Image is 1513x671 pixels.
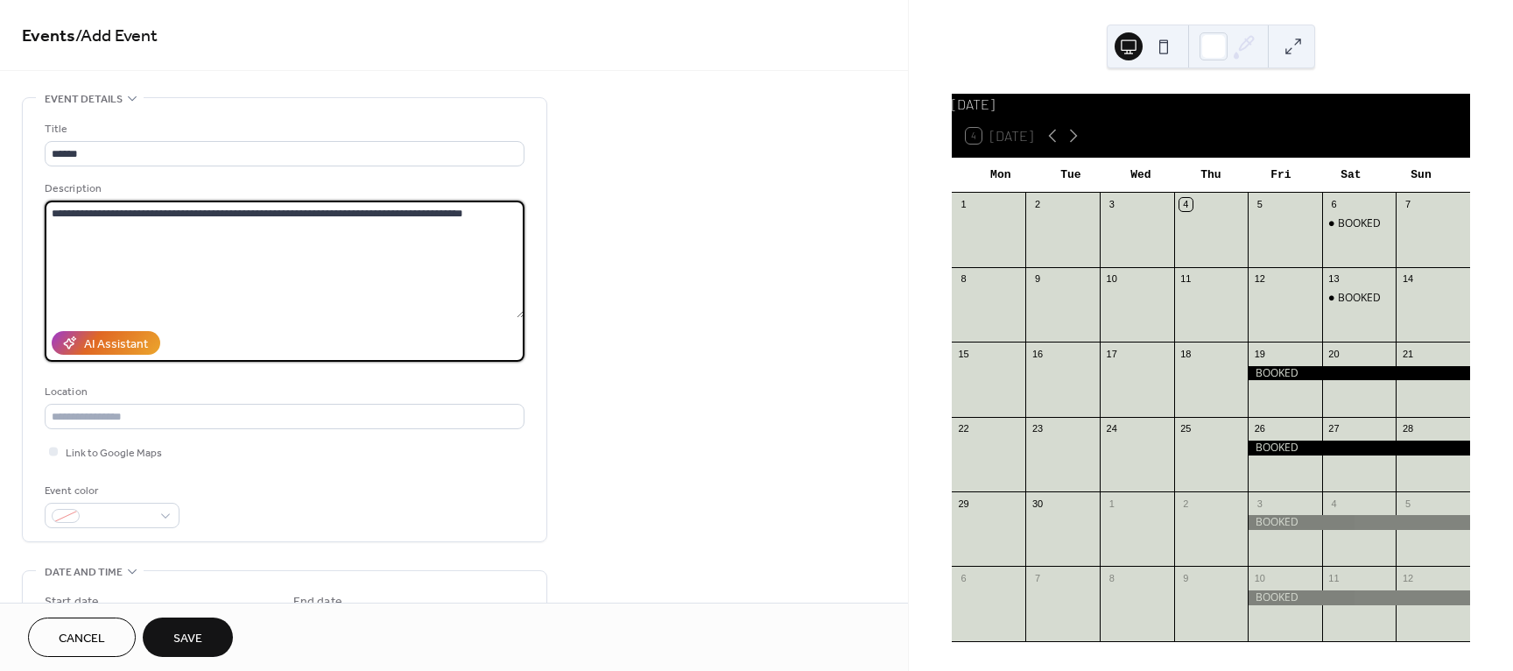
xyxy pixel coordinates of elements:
[45,90,123,109] span: Event details
[1179,497,1193,510] div: 2
[1327,571,1341,584] div: 11
[1105,347,1118,360] div: 17
[957,422,970,435] div: 22
[957,347,970,360] div: 15
[45,383,521,401] div: Location
[1176,158,1246,193] div: Thu
[957,272,970,286] div: 8
[1253,422,1266,435] div: 26
[1386,158,1456,193] div: Sun
[45,593,99,611] div: Start date
[1401,422,1414,435] div: 28
[1179,272,1193,286] div: 11
[1179,347,1193,360] div: 18
[1338,291,1381,306] div: BOOKED
[1036,158,1106,193] div: Tue
[45,180,521,198] div: Description
[45,120,521,138] div: Title
[957,198,970,211] div: 1
[1401,497,1414,510] div: 5
[1322,291,1397,306] div: BOOKED
[173,630,202,648] span: Save
[1031,422,1044,435] div: 23
[1105,272,1118,286] div: 10
[952,94,1470,115] div: [DATE]
[52,331,160,355] button: AI Assistant
[1031,571,1044,584] div: 7
[1253,198,1266,211] div: 5
[75,19,158,53] span: / Add Event
[966,158,1036,193] div: Mon
[1253,272,1266,286] div: 12
[1248,515,1470,530] div: BOOKED
[59,630,105,648] span: Cancel
[1105,571,1118,584] div: 8
[1179,422,1193,435] div: 25
[957,571,970,584] div: 6
[1322,216,1397,231] div: BOOKED
[1253,347,1266,360] div: 19
[1248,590,1470,605] div: BOOKED
[1031,347,1044,360] div: 16
[66,444,162,463] span: Link to Google Maps
[143,618,233,657] button: Save
[1031,272,1044,286] div: 9
[1401,347,1414,360] div: 21
[1031,497,1044,510] div: 30
[1338,216,1381,231] div: BOOKED
[1327,422,1341,435] div: 27
[1327,198,1341,211] div: 6
[1246,158,1316,193] div: Fri
[45,482,176,500] div: Event color
[1327,347,1341,360] div: 20
[1179,571,1193,584] div: 9
[1253,497,1266,510] div: 3
[1106,158,1176,193] div: Wed
[1105,497,1118,510] div: 1
[1316,158,1386,193] div: Sat
[1327,272,1341,286] div: 13
[45,563,123,582] span: Date and time
[22,19,75,53] a: Events
[1401,571,1414,584] div: 12
[957,497,970,510] div: 29
[28,618,136,657] button: Cancel
[1248,441,1470,456] div: BOOKED
[1327,497,1341,510] div: 4
[1253,571,1266,584] div: 10
[1179,198,1193,211] div: 4
[1248,366,1470,381] div: BOOKED
[1105,422,1118,435] div: 24
[1105,198,1118,211] div: 3
[1031,198,1044,211] div: 2
[1401,272,1414,286] div: 14
[293,593,342,611] div: End date
[84,335,148,354] div: AI Assistant
[1401,198,1414,211] div: 7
